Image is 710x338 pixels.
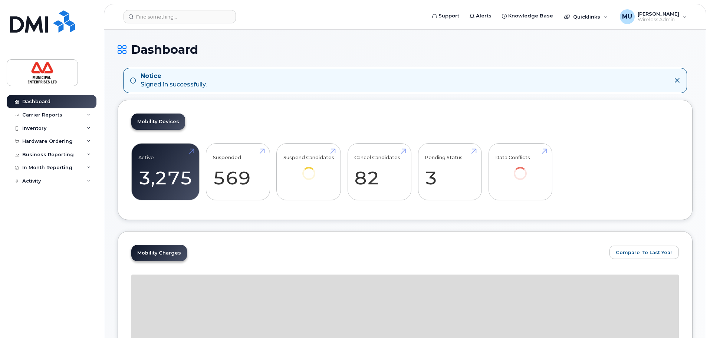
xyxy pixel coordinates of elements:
[118,43,693,56] h1: Dashboard
[425,147,475,196] a: Pending Status 3
[213,147,263,196] a: Suspended 569
[354,147,404,196] a: Cancel Candidates 82
[131,245,187,261] a: Mobility Charges
[495,147,545,190] a: Data Conflicts
[141,72,207,89] div: Signed in successfully.
[138,147,193,196] a: Active 3,275
[616,249,673,256] span: Compare To Last Year
[141,72,207,81] strong: Notice
[283,147,334,190] a: Suspend Candidates
[131,114,185,130] a: Mobility Devices
[609,246,679,259] button: Compare To Last Year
